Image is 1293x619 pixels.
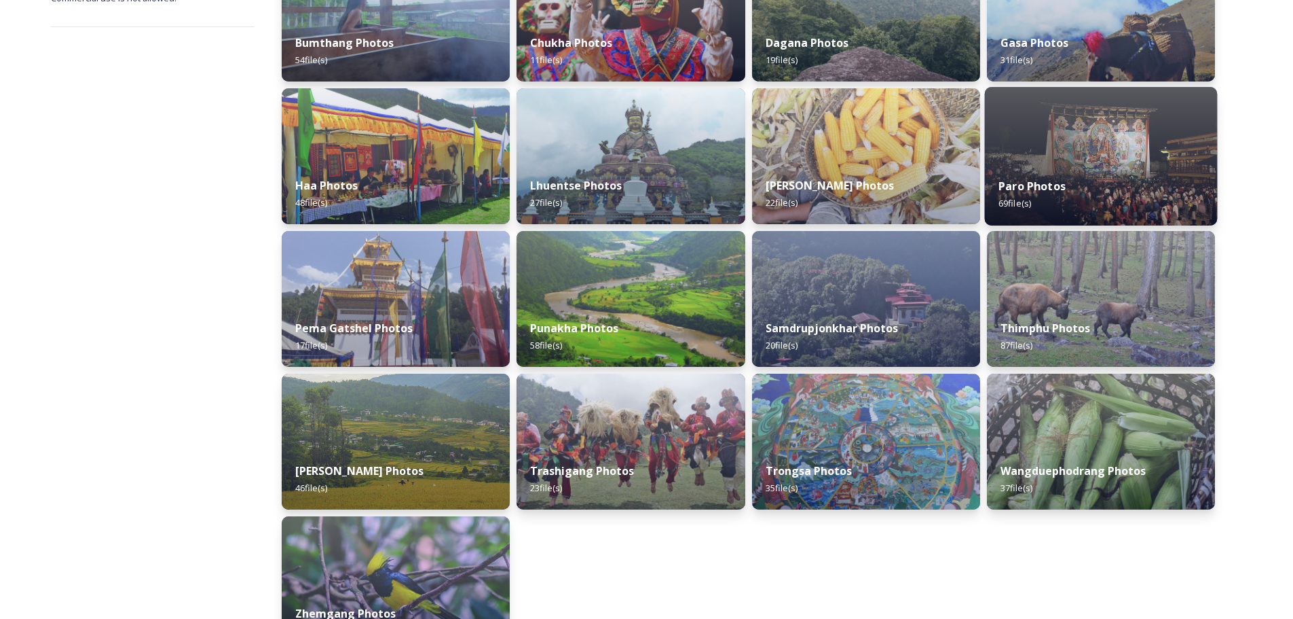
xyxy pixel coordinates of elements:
[517,231,745,367] img: dzo1.jpg
[295,35,394,50] strong: Bumthang Photos
[530,196,562,209] span: 27 file(s)
[1000,35,1068,50] strong: Gasa Photos
[1000,339,1032,351] span: 87 file(s)
[295,178,358,193] strong: Haa Photos
[295,196,327,209] span: 48 file(s)
[295,482,327,494] span: 46 file(s)
[282,88,510,224] img: Haa%2520festival%2520story%2520image1.jpg
[752,231,980,367] img: visit%2520tengyezin%2520drawa%2520goenpa.jpg
[517,88,745,224] img: Takila1%283%29.jpg
[752,88,980,224] img: mongar5.jpg
[517,374,745,510] img: sakteng%2520festival.jpg
[530,463,634,478] strong: Trashigang Photos
[766,463,852,478] strong: Trongsa Photos
[752,374,980,510] img: trongsadzong5.jpg
[766,321,898,336] strong: Samdrupjonkhar Photos
[530,35,612,50] strong: Chukha Photos
[1000,463,1146,478] strong: Wangduephodrang Photos
[530,339,562,351] span: 58 file(s)
[998,179,1066,194] strong: Paro Photos
[282,374,510,510] img: Teaser%2520image-%2520Dzo%2520ngkhag.jpg
[766,482,798,494] span: 35 file(s)
[295,54,327,66] span: 54 file(s)
[295,463,424,478] strong: [PERSON_NAME] Photos
[530,482,562,494] span: 23 file(s)
[1000,321,1090,336] strong: Thimphu Photos
[295,339,327,351] span: 17 file(s)
[766,54,798,66] span: 19 file(s)
[984,87,1217,226] img: parofestivals%2520teaser.jpg
[766,339,798,351] span: 20 file(s)
[766,196,798,209] span: 22 file(s)
[530,54,562,66] span: 11 file(s)
[998,197,1031,209] span: 69 file(s)
[987,231,1215,367] img: Takin3%282%29.jpg
[282,231,510,367] img: Festival%2520Header.jpg
[1000,482,1032,494] span: 37 file(s)
[766,35,848,50] strong: Dagana Photos
[530,321,618,336] strong: Punakha Photos
[766,178,894,193] strong: [PERSON_NAME] Photos
[1000,54,1032,66] span: 31 file(s)
[530,178,622,193] strong: Lhuentse Photos
[295,321,413,336] strong: Pema Gatshel Photos
[987,374,1215,510] img: local3.jpg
